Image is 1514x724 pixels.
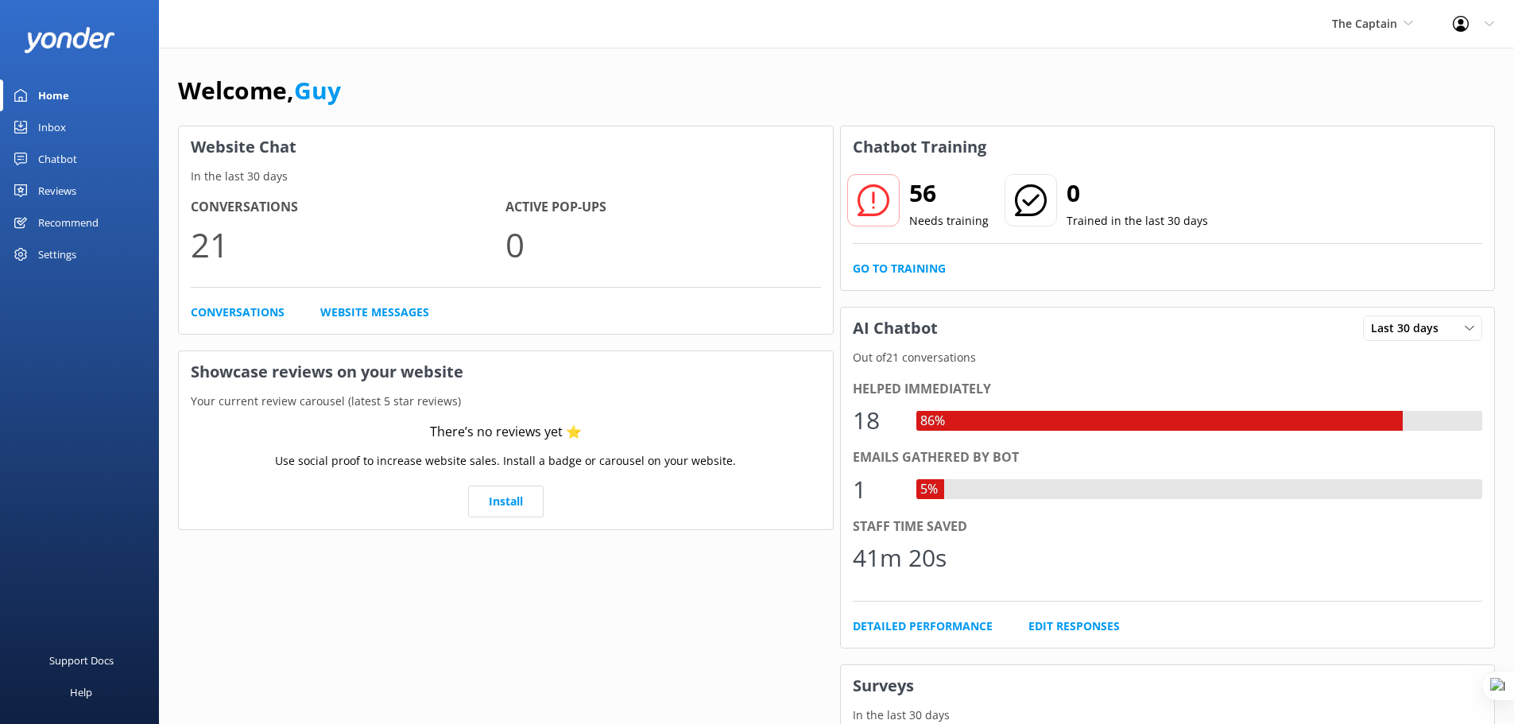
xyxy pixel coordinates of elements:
[909,174,989,212] h2: 56
[179,393,833,410] p: Your current review carousel (latest 5 star reviews)
[841,126,998,168] h3: Chatbot Training
[853,379,1483,400] div: Helped immediately
[49,645,114,676] div: Support Docs
[853,401,900,439] div: 18
[179,168,833,185] p: In the last 30 days
[1332,16,1397,31] span: The Captain
[1067,174,1208,212] h2: 0
[853,539,947,577] div: 41m 20s
[38,111,66,143] div: Inbox
[505,197,820,218] h4: Active Pop-ups
[191,218,505,271] p: 21
[1028,618,1120,635] a: Edit Responses
[1371,319,1448,337] span: Last 30 days
[841,308,950,349] h3: AI Chatbot
[178,72,341,110] h1: Welcome,
[320,304,429,321] a: Website Messages
[294,74,341,106] a: Guy
[853,618,993,635] a: Detailed Performance
[275,452,736,470] p: Use social proof to increase website sales. Install a badge or carousel on your website.
[70,676,92,708] div: Help
[24,27,115,53] img: yonder-white-logo.png
[191,304,285,321] a: Conversations
[853,260,946,277] a: Go to Training
[38,175,76,207] div: Reviews
[179,126,833,168] h3: Website Chat
[841,665,1495,707] h3: Surveys
[1067,212,1208,230] p: Trained in the last 30 days
[38,238,76,270] div: Settings
[841,707,1495,724] p: In the last 30 days
[909,212,989,230] p: Needs training
[841,349,1495,366] p: Out of 21 conversations
[916,479,942,500] div: 5%
[853,517,1483,537] div: Staff time saved
[179,351,833,393] h3: Showcase reviews on your website
[853,470,900,509] div: 1
[853,447,1483,468] div: Emails gathered by bot
[468,486,544,517] a: Install
[38,79,69,111] div: Home
[191,197,505,218] h4: Conversations
[38,207,99,238] div: Recommend
[505,218,820,271] p: 0
[38,143,77,175] div: Chatbot
[916,411,949,432] div: 86%
[430,422,582,443] div: There’s no reviews yet ⭐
